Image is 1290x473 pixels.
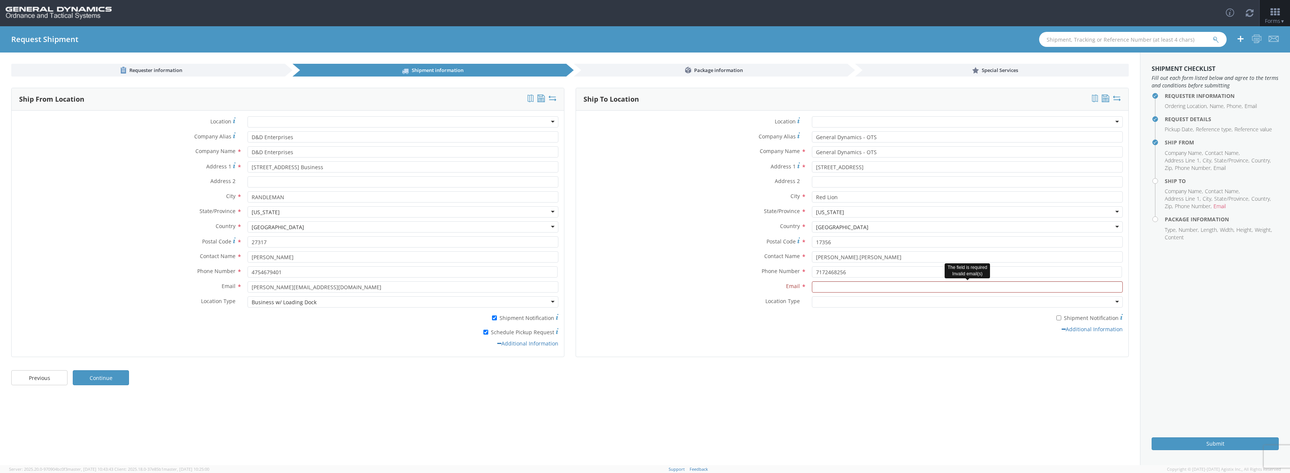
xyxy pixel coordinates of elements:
[1056,315,1061,320] input: Shipment Notification
[11,35,78,44] h4: Request Shipment
[1165,116,1279,122] h4: Request Details
[194,133,231,140] span: Company Alias
[492,315,497,320] input: Shipment Notification
[1179,226,1199,234] li: Number
[1280,18,1285,24] span: ▼
[694,67,743,74] span: Package information
[497,340,558,347] a: Additional Information
[1213,203,1226,210] li: Email
[759,133,796,140] span: Company Alias
[412,67,463,74] span: Shipment information
[1165,234,1184,241] li: Content
[762,267,800,275] span: Phone Number
[252,209,280,216] div: [US_STATE]
[129,67,182,74] span: Requester information
[1165,149,1203,157] li: Company Name
[771,163,796,170] span: Address 1
[1165,164,1173,172] li: Zip
[1152,74,1279,89] span: Fill out each form listed below and agree to the terms and conditions before submitting
[1165,188,1203,195] li: Company Name
[1165,226,1177,234] li: Type
[163,466,209,472] span: master, [DATE] 10:25:00
[1165,140,1279,145] h4: Ship From
[1245,102,1257,110] li: Email
[760,147,800,155] span: Company Name
[19,96,84,103] h3: Ship From Location
[1236,226,1253,234] li: Height
[1062,326,1123,333] a: Additional Information
[1039,32,1227,47] input: Shipment, Tracking or Reference Number (at least 4 chars)
[202,238,231,245] span: Postal Code
[226,192,235,200] span: City
[1175,203,1212,210] li: Phone Number
[812,313,1123,322] label: Shipment Notification
[1152,437,1279,450] button: Submit
[222,282,235,290] span: Email
[574,64,847,77] a: Package information
[855,64,1129,77] a: Special Services
[114,466,209,472] span: Client: 2025.18.0-37e85b1
[1205,188,1240,195] li: Contact Name
[1165,195,1201,203] li: Address Line 1
[1165,102,1208,110] li: Ordering Location
[200,252,235,260] span: Contact Name
[197,267,235,275] span: Phone Number
[1255,226,1272,234] li: Weight
[1214,157,1249,164] li: State/Province
[199,207,235,215] span: State/Province
[67,466,113,472] span: master, [DATE] 10:43:43
[252,224,304,231] div: [GEOGRAPHIC_DATA]
[669,466,685,472] a: Support
[1210,102,1225,110] li: Name
[764,252,800,260] span: Contact Name
[1203,157,1212,164] li: City
[1251,195,1271,203] li: Country
[216,222,235,230] span: Country
[1205,149,1240,157] li: Contact Name
[982,67,1018,74] span: Special Services
[1165,216,1279,222] h4: Package Information
[206,163,231,170] span: Address 1
[1251,157,1271,164] li: Country
[583,96,639,103] h3: Ship To Location
[6,7,112,20] img: gd-ots-0c3321f2eb4c994f95cb.png
[1234,126,1272,133] li: Reference value
[1265,17,1285,24] span: Forms
[483,330,488,335] input: Schedule Pickup Request
[1165,178,1279,184] h4: Ship To
[816,224,868,231] div: [GEOGRAPHIC_DATA]
[765,297,800,305] span: Location Type
[690,466,708,472] a: Feedback
[201,297,235,305] span: Location Type
[1152,66,1279,72] h3: Shipment Checklist
[1227,102,1243,110] li: Phone
[11,64,285,77] a: Requester information
[1214,195,1249,203] li: State/Province
[790,192,800,200] span: City
[1165,93,1279,99] h4: Requester Information
[195,147,235,155] span: Company Name
[1165,203,1173,210] li: Zip
[210,118,231,125] span: Location
[292,64,566,77] a: Shipment information
[11,370,67,385] a: Previous
[786,282,800,290] span: Email
[945,263,990,278] div: The field is required Invalid email(s)
[1167,466,1281,472] span: Copyright © [DATE]-[DATE] Agistix Inc., All Rights Reserved
[252,299,316,306] div: Business w/ Loading Dock
[247,313,558,322] label: Shipment Notification
[73,370,129,385] a: Continue
[1165,157,1201,164] li: Address Line 1
[1175,164,1212,172] li: Phone Number
[766,238,796,245] span: Postal Code
[775,177,800,185] span: Address 2
[816,209,844,216] div: [US_STATE]
[764,207,800,215] span: State/Province
[780,222,800,230] span: Country
[1201,226,1218,234] li: Length
[1165,126,1194,133] li: Pickup Date
[9,466,113,472] span: Server: 2025.20.0-970904bc0f3
[775,118,796,125] span: Location
[210,177,235,185] span: Address 2
[1203,195,1212,203] li: City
